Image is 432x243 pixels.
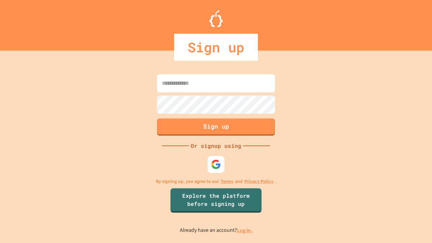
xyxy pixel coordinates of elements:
[211,159,221,169] img: google-icon.svg
[221,178,233,185] a: Terms
[157,118,275,136] button: Sign up
[244,178,273,185] a: Privacy Policy
[189,142,243,150] div: Or signup using
[209,10,223,27] img: Logo.svg
[156,178,276,185] p: By signing up, you agree to our and .
[170,188,262,213] a: Explore the platform before signing up
[180,226,252,235] p: Already have an account?
[237,227,252,234] a: Log in.
[174,34,258,61] div: Sign up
